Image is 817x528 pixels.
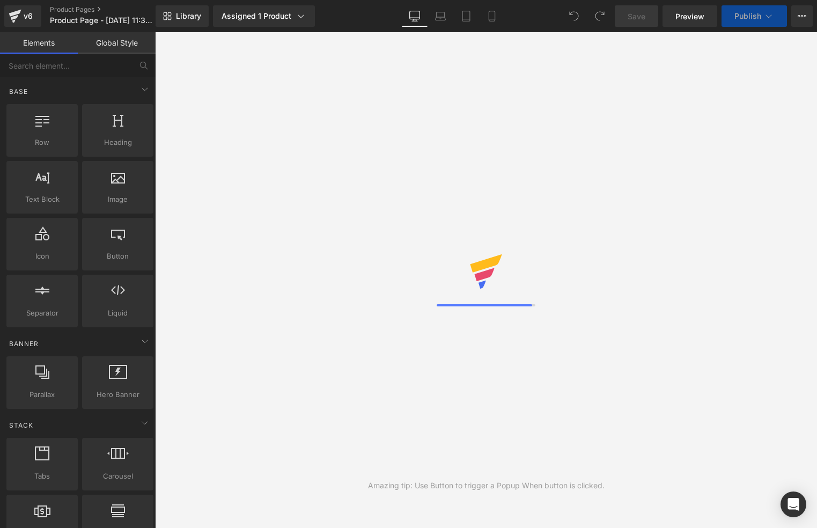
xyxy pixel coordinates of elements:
span: Icon [10,251,75,262]
a: Tablet [453,5,479,27]
div: v6 [21,9,35,23]
span: Heading [85,137,150,148]
span: Separator [10,307,75,319]
a: Laptop [428,5,453,27]
span: Tabs [10,471,75,482]
span: Image [85,194,150,205]
button: Publish [722,5,787,27]
span: Base [8,86,29,97]
span: Product Page - [DATE] 11:38:37 [50,16,153,25]
span: Preview [675,11,704,22]
span: Library [176,11,201,21]
span: Carousel [85,471,150,482]
span: Row [10,137,75,148]
span: Parallax [10,389,75,400]
a: v6 [4,5,41,27]
span: Stack [8,420,34,430]
div: Assigned 1 Product [222,11,306,21]
button: Redo [589,5,610,27]
button: More [791,5,813,27]
span: Hero Banner [85,389,150,400]
a: Desktop [402,5,428,27]
a: Preview [663,5,717,27]
a: New Library [156,5,209,27]
div: Amazing tip: Use Button to trigger a Popup When button is clicked. [368,480,605,492]
div: Open Intercom Messenger [781,492,806,517]
a: Product Pages [50,5,173,14]
span: Banner [8,339,40,349]
span: Liquid [85,307,150,319]
span: Button [85,251,150,262]
span: Publish [734,12,761,20]
span: Save [628,11,645,22]
span: Text Block [10,194,75,205]
a: Mobile [479,5,505,27]
a: Global Style [78,32,156,54]
button: Undo [563,5,585,27]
